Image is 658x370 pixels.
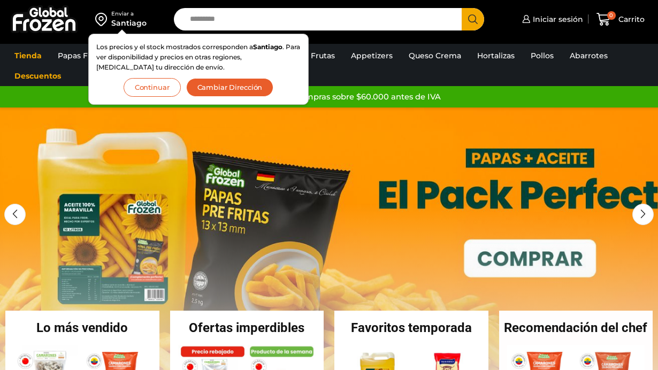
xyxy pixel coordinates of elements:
[346,45,398,66] a: Appetizers
[5,321,159,334] h2: Lo más vendido
[334,321,488,334] h2: Favoritos temporada
[403,45,466,66] a: Queso Crema
[607,11,616,20] span: 0
[525,45,559,66] a: Pollos
[594,7,647,32] a: 0 Carrito
[52,45,110,66] a: Papas Fritas
[111,18,147,28] div: Santiago
[95,10,111,28] img: address-field-icon.svg
[519,9,583,30] a: Iniciar sesión
[616,14,645,25] span: Carrito
[9,45,47,66] a: Tienda
[111,10,147,18] div: Enviar a
[530,14,583,25] span: Iniciar sesión
[96,42,301,73] p: Los precios y el stock mostrados corresponden a . Para ver disponibilidad y precios en otras regi...
[462,8,484,30] button: Search button
[564,45,613,66] a: Abarrotes
[4,204,26,225] div: Previous slide
[499,321,653,334] h2: Recomendación del chef
[253,43,282,51] strong: Santiago
[170,321,324,334] h2: Ofertas imperdibles
[472,45,520,66] a: Hortalizas
[9,66,66,86] a: Descuentos
[632,204,654,225] div: Next slide
[124,78,181,97] button: Continuar
[186,78,274,97] button: Cambiar Dirección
